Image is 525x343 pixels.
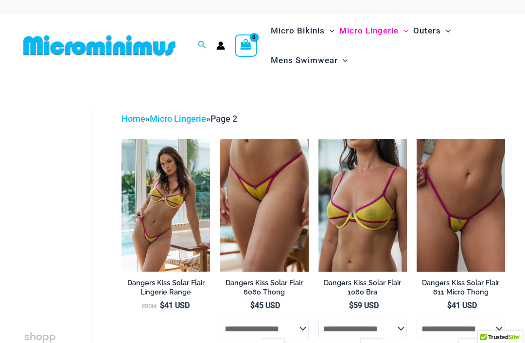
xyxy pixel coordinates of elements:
a: Dangers Kiss Solar Flair 6060 Thong 01Dangers Kiss Solar Flair 6060 Thong 02Dangers Kiss Solar Fl... [220,139,308,271]
a: Mens SwimwearMenu ToggleMenu Toggle [268,46,350,75]
span: Mens Swimwear [271,48,338,73]
a: Dangers Kiss Solar Flair 1060 Bra [318,278,407,300]
bdi: 59 USD [349,301,379,310]
img: Dangers Kiss Solar Flair 1060 Bra 01 [318,139,407,271]
span: $ [447,301,452,310]
span: Menu Toggle [441,18,451,43]
a: Micro BikinisMenu ToggleMenu Toggle [268,16,337,46]
img: Dangers Kiss Solar Flair 6060 Thong 01 [220,139,308,271]
span: From: [142,303,157,310]
a: Micro LingerieMenu ToggleMenu Toggle [337,16,411,46]
a: View Shopping Cart, empty [235,34,257,57]
a: Dangers Kiss Solar Flair 1060 Bra 01Dangers Kiss Solar Flair 1060 Bra 02Dangers Kiss Solar Flair ... [318,139,407,271]
a: Micro Lingerie [150,114,206,124]
nav: Site Navigation [267,15,506,77]
bdi: 45 USD [250,301,280,310]
h2: Dangers Kiss Solar Flair Lingerie Range [122,278,210,296]
h2: Dangers Kiss Solar Flair 1060 Bra [318,278,407,296]
a: Dangers Kiss Solar Flair 611 Micro 01Dangers Kiss Solar Flair 611 Micro 02Dangers Kiss Solar Flai... [417,139,505,271]
a: Dangers Kiss Solar Flair Lingerie Range [122,278,210,300]
a: OutersMenu ToggleMenu Toggle [411,16,453,46]
a: Dangers Kiss Solar Flair 1060 Bra 6060 Thong 01Dangers Kiss Solar Flair 1060 Bra 6060 Thong 04Dan... [122,139,210,271]
a: Dangers Kiss Solar Flair 6060 Thong [220,278,308,300]
iframe: TrustedSite Certified [24,104,112,298]
h2: Dangers Kiss Solar Flair 6060 Thong [220,278,308,296]
span: Micro Lingerie [339,18,399,43]
bdi: 41 USD [160,301,190,310]
span: $ [160,301,164,310]
bdi: 41 USD [447,301,477,310]
h2: Dangers Kiss Solar Flair 611 Micro Thong [417,278,505,296]
span: Micro Bikinis [271,18,325,43]
img: MM SHOP LOGO FLAT [19,34,179,56]
a: Dangers Kiss Solar Flair 611 Micro Thong [417,278,505,300]
span: Outers [413,18,441,43]
span: Page 2 [210,114,237,124]
a: Account icon link [216,41,225,50]
span: Menu Toggle [338,48,348,73]
span: $ [349,301,353,310]
a: Home [122,114,145,124]
span: Menu Toggle [325,18,334,43]
img: Dangers Kiss Solar Flair 1060 Bra 6060 Thong 01 [122,139,210,271]
span: » » [122,114,237,124]
a: Search icon link [198,39,207,51]
span: $ [250,301,255,310]
span: Menu Toggle [399,18,408,43]
img: Dangers Kiss Solar Flair 611 Micro 01 [417,139,505,271]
